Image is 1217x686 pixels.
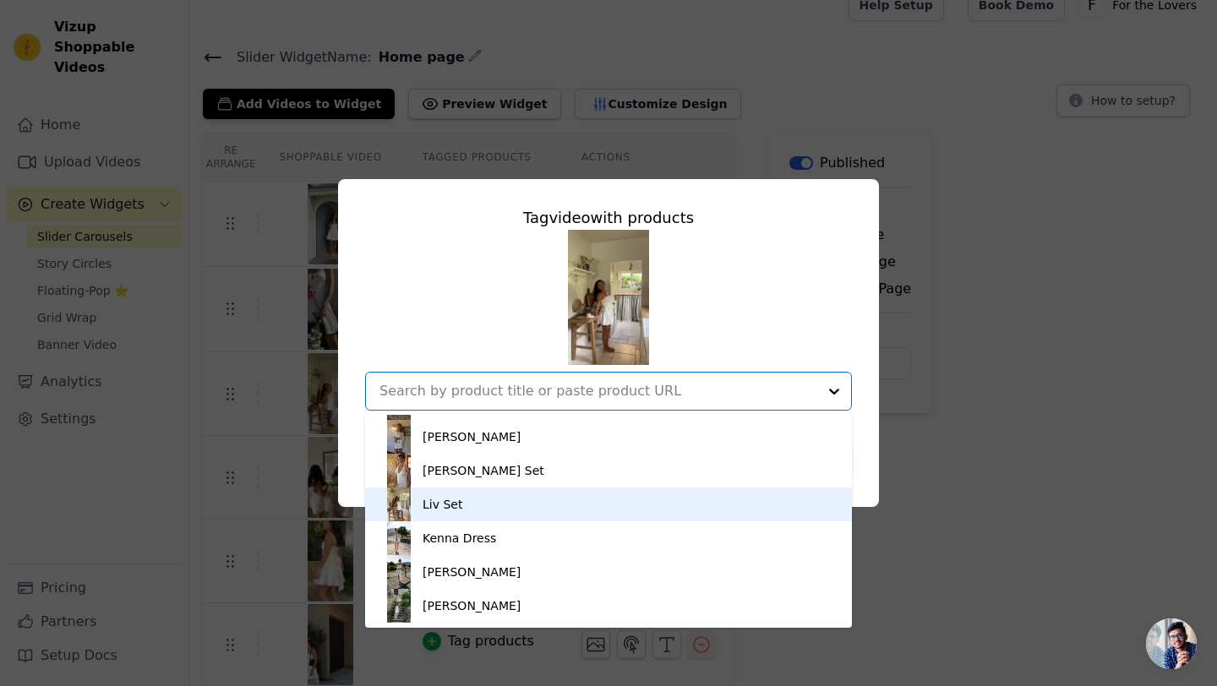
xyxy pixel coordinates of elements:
div: [PERSON_NAME] [423,597,521,614]
div: [PERSON_NAME] [423,563,521,580]
input: Search by product title or paste product URL [379,381,817,401]
div: [PERSON_NAME] [423,428,521,445]
img: product thumbnail [382,521,416,555]
img: product thumbnail [382,555,416,589]
img: vizup-images-a677.png [568,230,649,365]
div: Liv Set [423,496,462,513]
a: Open chat [1146,618,1197,669]
img: product thumbnail [382,420,416,454]
img: product thumbnail [382,487,416,521]
img: product thumbnail [382,454,416,487]
div: [PERSON_NAME] Set [423,462,544,479]
div: Tag video with products [365,206,852,230]
img: product thumbnail [382,589,416,623]
div: Kenna Dress [423,530,496,547]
